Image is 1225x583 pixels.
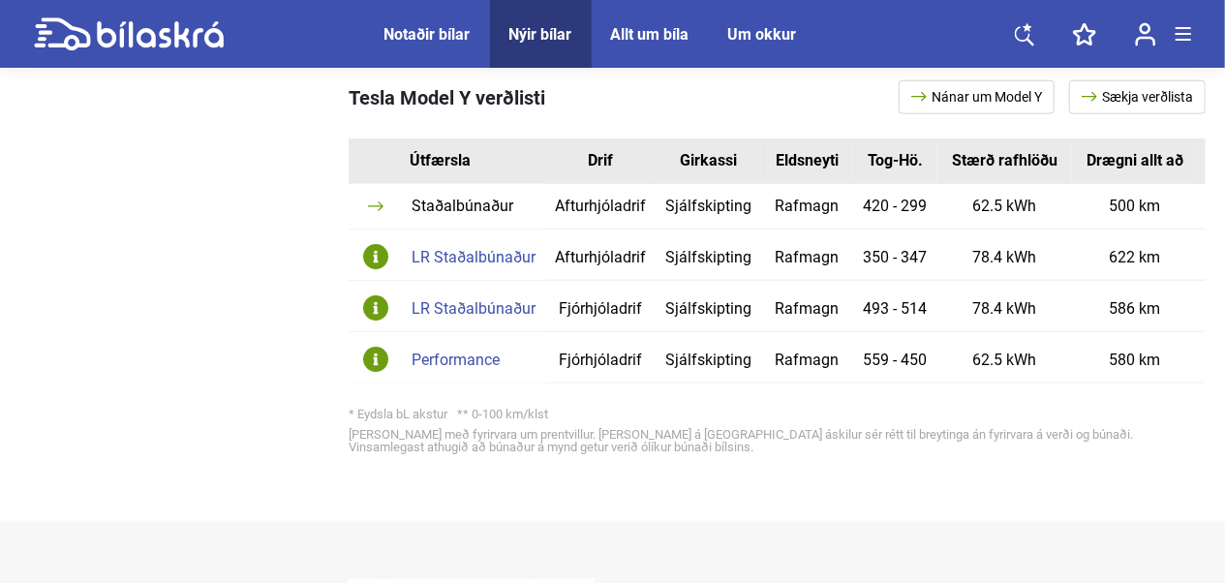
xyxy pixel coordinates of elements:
[853,281,937,332] td: 493 - 514
[363,295,388,321] img: info-icon.svg
[1072,281,1198,332] td: 586 km
[363,347,388,372] img: info-icon.svg
[545,281,656,332] td: Fjórhjóladrif
[349,86,545,109] span: Tesla Model Y verðlisti
[545,332,656,384] td: Fjórhjóladrif
[868,153,923,169] div: Tog-Hö.
[761,230,853,281] td: Rafmagn
[368,201,383,211] img: arrow.svg
[384,25,471,44] a: Notaðir bílar
[853,332,937,384] td: 559 - 450
[412,250,536,265] div: LR Staðalbúnaður
[1072,184,1198,230] td: 500 km
[1072,230,1198,281] td: 622 km
[937,230,1072,281] td: 78.4 kWh
[560,153,641,169] div: Drif
[412,353,536,368] div: Performance
[1087,153,1183,169] div: Drægni allt að
[656,184,761,230] td: Sjálfskipting
[349,408,1206,420] div: * Eydsla bL akstur
[412,301,536,317] div: LR Staðalbúnaður
[611,25,689,44] a: Allt um bíla
[457,407,548,421] span: ** 0-100 km/klst
[853,230,937,281] td: 350 - 347
[761,332,853,384] td: Rafmagn
[1082,92,1102,102] img: arrow.svg
[761,281,853,332] td: Rafmagn
[937,332,1072,384] td: 62.5 kWh
[1069,80,1206,114] a: Sækja verðlista
[937,281,1072,332] td: 78.4 kWh
[410,153,545,169] div: Útfærsla
[776,153,839,169] div: Eldsneyti
[1135,22,1156,46] img: user-login.svg
[911,92,932,102] img: arrow.svg
[656,230,761,281] td: Sjálfskipting
[899,80,1055,114] a: Nánar um Model Y
[728,25,797,44] a: Um okkur
[349,428,1206,453] div: [PERSON_NAME] með fyrirvara um prentvillur. [PERSON_NAME] á [GEOGRAPHIC_DATA] áskilur sér rétt ti...
[937,184,1072,230] td: 62.5 kWh
[1072,332,1198,384] td: 580 km
[545,230,656,281] td: Afturhjóladrif
[656,281,761,332] td: Sjálfskipting
[952,153,1057,169] div: Stærð rafhlöðu
[670,153,747,169] div: Girkassi
[545,184,656,230] td: Afturhjóladrif
[853,184,937,230] td: 420 - 299
[349,138,402,184] th: Id
[656,332,761,384] td: Sjálfskipting
[509,25,572,44] a: Nýir bílar
[363,244,388,269] img: info-icon.svg
[412,199,536,214] div: Staðalbúnaður
[761,184,853,230] td: Rafmagn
